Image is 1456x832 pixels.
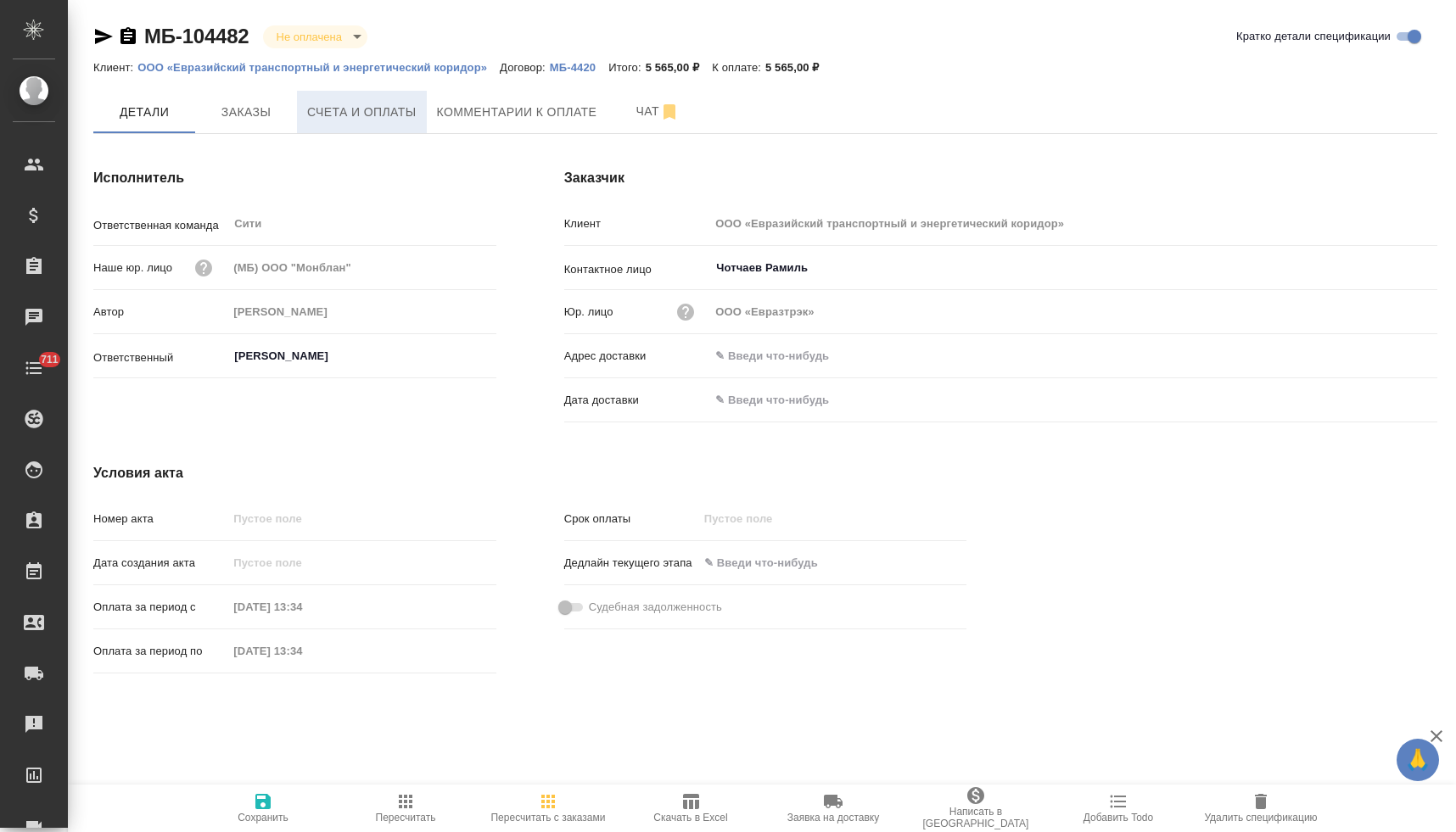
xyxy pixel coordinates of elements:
[564,392,710,409] p: Дата доставки
[904,785,1047,832] button: Написать в [GEOGRAPHIC_DATA]
[272,30,347,44] button: Не оплачена
[564,168,1437,188] h4: Заказчик
[93,260,172,276] p: Наше юр. лицо
[646,61,713,74] p: 5 565,00 ₽
[619,785,762,832] button: Скачать в Excel
[915,806,1037,829] span: Написать в [GEOGRAPHIC_DATA]
[93,643,227,660] p: Оплата за период по
[93,463,966,483] h4: Условия акта
[589,599,722,616] span: Судебная задолженность
[93,511,227,528] p: Номер акта
[1428,266,1431,270] button: Open
[227,299,496,324] input: Пустое поле
[376,812,436,824] span: Пересчитать
[1403,742,1432,778] span: 🙏
[227,639,376,663] input: Пустое поле
[490,812,605,824] span: Пересчитать с заказами
[1397,739,1439,781] button: 🙏
[4,347,64,389] a: 711
[564,215,710,232] p: Клиент
[550,61,608,74] p: МБ-4420
[698,550,847,575] input: ✎ Введи что-нибудь
[31,351,69,368] span: 711
[93,217,227,234] p: Ответственная команда
[762,785,904,832] button: Заявка на доставку
[137,61,500,74] p: ООО «Евразийский транспортный и энергетический коридор»
[104,102,185,123] span: Детали
[564,348,710,365] p: Адрес доставки
[564,511,698,528] p: Срок оплаты
[263,25,367,48] div: Не оплачена
[238,812,288,824] span: Сохранить
[118,26,138,47] button: Скопировать ссылку
[227,255,496,280] input: Пустое поле
[1047,785,1190,832] button: Добавить Todo
[227,506,496,531] input: Пустое поле
[137,59,500,74] a: ООО «Евразийский транспортный и энергетический коридор»
[93,26,114,47] button: Скопировать ссылку для ЯМессенджера
[93,61,137,74] p: Клиент:
[608,61,645,74] p: Итого:
[437,102,597,123] span: Комментарии к оплате
[487,355,490,358] button: Open
[564,304,613,321] p: Юр. лицо
[550,59,608,74] a: МБ-4420
[653,812,727,824] span: Скачать в Excel
[709,299,1437,324] input: Пустое поле
[334,785,477,832] button: Пересчитать
[500,61,550,74] p: Договор:
[93,168,496,188] h4: Исполнитель
[93,599,227,616] p: Оплата за период с
[93,349,227,366] p: Ответственный
[93,555,227,572] p: Дата создания акта
[564,555,698,572] p: Дедлайн текущего этапа
[1084,812,1153,824] span: Добавить Todo
[1190,785,1332,832] button: Удалить спецификацию
[1204,812,1317,824] span: Удалить спецификацию
[698,506,847,531] input: Пустое поле
[144,25,249,47] a: МБ-104482
[712,61,765,74] p: К оплате:
[564,261,710,278] p: Контактное лицо
[192,785,334,832] button: Сохранить
[787,812,879,824] span: Заявка на доставку
[617,101,698,122] span: Чат
[709,211,1437,236] input: Пустое поле
[1236,28,1391,45] span: Кратко детали спецификации
[477,785,619,832] button: Пересчитать с заказами
[93,304,227,321] p: Автор
[227,550,376,575] input: Пустое поле
[227,595,376,619] input: Пустое поле
[205,102,287,123] span: Заказы
[307,102,417,123] span: Счета и оплаты
[709,388,858,412] input: ✎ Введи что-нибудь
[765,61,832,74] p: 5 565,00 ₽
[659,102,680,122] svg: Отписаться
[709,343,1437,368] input: ✎ Введи что-нибудь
